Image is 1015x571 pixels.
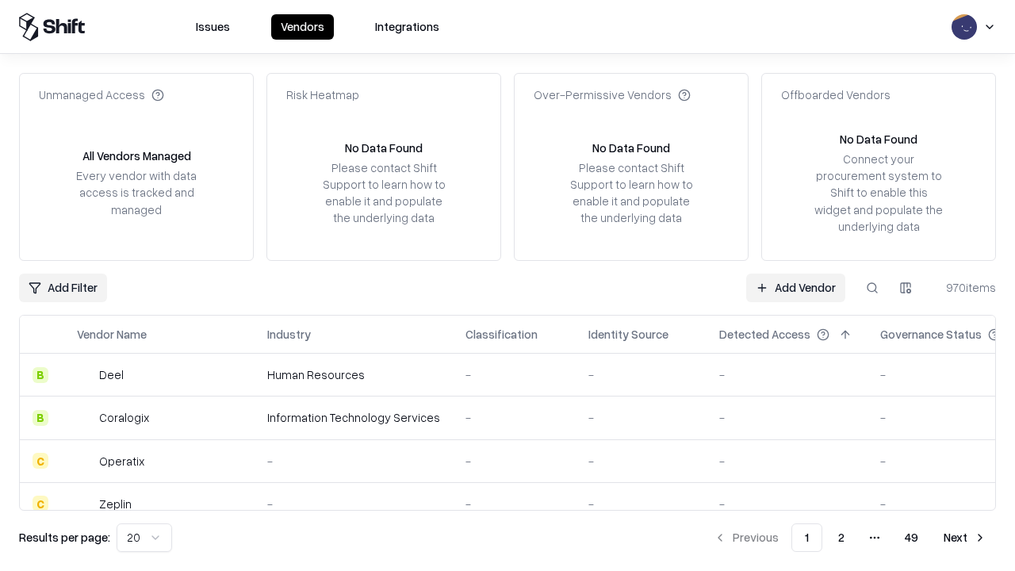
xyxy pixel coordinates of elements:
[588,326,668,343] div: Identity Source
[267,326,311,343] div: Industry
[19,274,107,302] button: Add Filter
[465,409,563,426] div: -
[719,366,855,383] div: -
[267,409,440,426] div: Information Technology Services
[534,86,691,103] div: Over-Permissive Vendors
[33,496,48,512] div: C
[719,453,855,469] div: -
[781,86,891,103] div: Offboarded Vendors
[588,453,694,469] div: -
[719,409,855,426] div: -
[99,366,124,383] div: Deel
[33,453,48,469] div: C
[39,86,164,103] div: Unmanaged Access
[825,523,857,552] button: 2
[704,523,996,552] nav: pagination
[77,496,93,512] img: Zeplin
[840,131,917,148] div: No Data Found
[77,367,93,383] img: Deel
[186,14,239,40] button: Issues
[892,523,931,552] button: 49
[267,366,440,383] div: Human Resources
[82,148,191,164] div: All Vendors Managed
[77,326,147,343] div: Vendor Name
[465,366,563,383] div: -
[880,326,982,343] div: Governance Status
[77,453,93,469] img: Operatix
[565,159,697,227] div: Please contact Shift Support to learn how to enable it and populate the underlying data
[465,326,538,343] div: Classification
[588,496,694,512] div: -
[99,496,132,512] div: Zeplin
[588,409,694,426] div: -
[465,453,563,469] div: -
[99,409,149,426] div: Coralogix
[791,523,822,552] button: 1
[345,140,423,156] div: No Data Found
[71,167,202,217] div: Every vendor with data access is tracked and managed
[719,496,855,512] div: -
[465,496,563,512] div: -
[33,367,48,383] div: B
[286,86,359,103] div: Risk Heatmap
[588,366,694,383] div: -
[33,410,48,426] div: B
[366,14,449,40] button: Integrations
[933,279,996,296] div: 970 items
[746,274,845,302] a: Add Vendor
[719,326,810,343] div: Detected Access
[267,496,440,512] div: -
[77,410,93,426] img: Coralogix
[99,453,144,469] div: Operatix
[592,140,670,156] div: No Data Found
[813,151,944,235] div: Connect your procurement system to Shift to enable this widget and populate the underlying data
[19,529,110,546] p: Results per page:
[267,453,440,469] div: -
[934,523,996,552] button: Next
[271,14,334,40] button: Vendors
[318,159,450,227] div: Please contact Shift Support to learn how to enable it and populate the underlying data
